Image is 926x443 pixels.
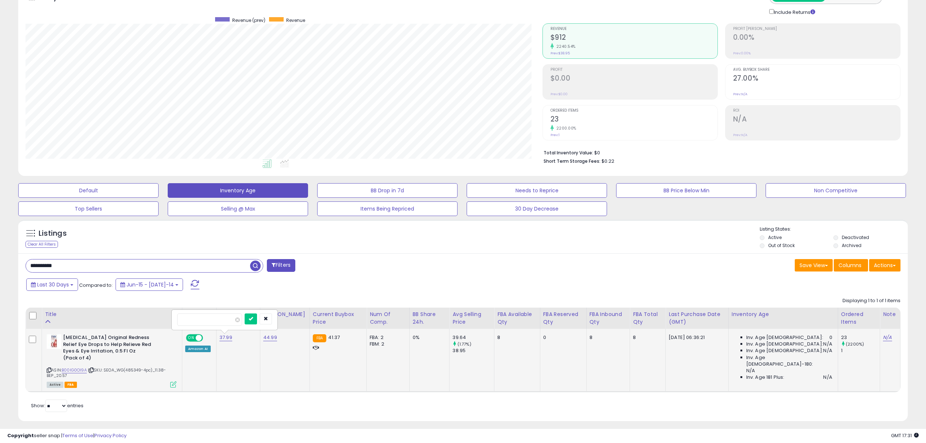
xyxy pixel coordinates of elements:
[467,183,607,198] button: Needs to Reprice
[313,334,326,342] small: FBA
[413,334,444,341] div: 0%
[733,133,747,137] small: Prev: N/A
[31,402,83,409] span: Show: entries
[733,68,900,72] span: Avg. Buybox Share
[554,44,576,49] small: 2240.54%
[669,311,725,326] div: Last Purchase Date (GMT)
[267,259,295,272] button: Filters
[65,382,77,388] span: FBA
[768,242,795,249] label: Out of Stock
[370,334,404,341] div: FBA: 2
[616,183,756,198] button: BB Price Below Min
[219,334,232,341] a: 37.99
[452,334,494,341] div: 39.64
[47,382,63,388] span: All listings currently available for purchase on Amazon
[62,367,87,373] a: B00IG0OI9A
[733,33,900,43] h2: 0.00%
[543,311,583,326] div: FBA Reserved Qty
[18,183,159,198] button: Default
[795,259,833,271] button: Save View
[633,311,662,326] div: FBA Total Qty
[554,126,576,131] small: 2200.00%
[7,432,127,439] div: seller snap | |
[497,334,534,341] div: 8
[168,183,308,198] button: Inventory Age
[94,432,127,439] a: Privacy Policy
[550,92,568,96] small: Prev: $0.00
[846,341,864,347] small: (2200%)
[733,92,747,96] small: Prev: N/A
[733,27,900,31] span: Profit [PERSON_NAME]
[746,374,785,381] span: Inv. Age 181 Plus:
[63,334,152,363] b: [MEDICAL_DATA] Original Redness Relief Eye Drops to Help Relieve Red Eyes & Eye Irritation, 0.5 F...
[733,51,751,55] small: Prev: 0.00%
[841,311,877,326] div: Ordered Items
[370,341,404,347] div: FBM: 2
[550,133,560,137] small: Prev: 1
[869,259,900,271] button: Actions
[263,334,277,341] a: 44.99
[79,282,113,289] span: Compared to:
[746,334,823,341] span: Inv. Age [DEMOGRAPHIC_DATA]:
[317,201,458,216] button: Items Being Repriced
[127,281,174,288] span: Jun-15 - [DATE]-14
[746,367,755,374] span: N/A
[458,341,471,347] small: (1.77%)
[768,234,782,240] label: Active
[413,311,447,326] div: BB Share 24h.
[733,74,900,84] h2: 27.00%
[286,17,305,23] span: Revenue
[842,242,861,249] label: Archived
[550,68,717,72] span: Profit
[843,297,900,304] div: Displaying 1 to 1 of 1 items
[590,334,625,341] div: 8
[452,347,494,354] div: 38.95
[7,432,34,439] strong: Copyright
[116,278,183,291] button: Jun-15 - [DATE]-14
[544,158,600,164] b: Short Term Storage Fees:
[47,367,166,378] span: | SKU: SEOA_WG(485349-4pc)_11.38-BEP_20.57
[766,183,906,198] button: Non Competitive
[746,341,823,347] span: Inv. Age [DEMOGRAPHIC_DATA]:
[733,115,900,125] h2: N/A
[764,8,824,16] div: Include Returns
[834,259,868,271] button: Columns
[841,334,880,341] div: 23
[842,234,869,240] label: Deactivated
[883,334,892,341] a: N/A
[26,278,78,291] button: Last 30 Days
[550,115,717,125] h2: 23
[313,311,363,326] div: Current Buybox Price
[823,341,832,347] span: N/A
[883,311,897,318] div: Note
[168,201,308,216] button: Selling @ Max
[26,241,58,248] div: Clear All Filters
[841,347,880,354] div: 1
[550,74,717,84] h2: $0.00
[590,311,627,326] div: FBA inbound Qty
[452,311,491,326] div: Avg Selling Price
[839,262,861,269] span: Columns
[18,201,159,216] button: Top Sellers
[760,226,908,233] p: Listing States:
[317,183,458,198] button: BB Drop in 7d
[185,346,211,352] div: Amazon AI
[497,311,537,326] div: FBA Available Qty
[467,201,607,216] button: 30 Day Decrease
[39,228,67,239] h5: Listings
[62,432,93,439] a: Terms of Use
[47,334,176,387] div: ASIN:
[823,347,832,354] span: N/A
[328,334,340,341] span: 41.37
[370,311,406,326] div: Num of Comp.
[47,334,61,349] img: 41pAJZdcFLL._SL40_.jpg
[733,109,900,113] span: ROI
[891,432,919,439] span: 2025-08-14 17:31 GMT
[829,334,832,341] span: 0
[232,17,265,23] span: Revenue (prev)
[669,334,723,341] div: [DATE] 06:36:21
[550,27,717,31] span: Revenue
[732,311,835,318] div: Inventory Age
[544,150,593,156] b: Total Inventory Value:
[746,354,832,367] span: Inv. Age [DEMOGRAPHIC_DATA]-180:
